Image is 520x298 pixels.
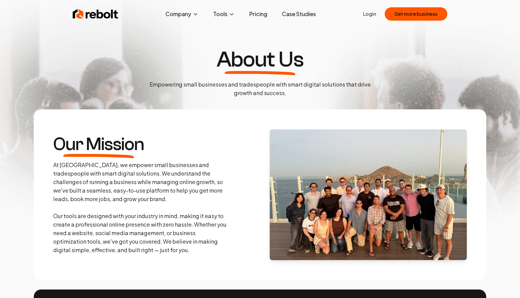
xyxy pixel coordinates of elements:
[53,161,228,254] p: At [GEOGRAPHIC_DATA], we empower small businesses and tradespeople with smart digital solutions. ...
[244,8,272,20] a: Pricing
[208,8,240,20] button: Tools
[73,8,118,20] img: Rebolt Logo
[270,129,467,260] img: About
[144,80,376,97] p: Empowering small businesses and tradespeople with smart digital solutions that drive growth and s...
[363,10,376,18] a: Login
[53,135,144,153] h3: Our Mission
[277,8,321,20] a: Case Studies
[217,49,303,70] h1: About Us
[385,7,447,21] button: Get more business
[161,8,203,20] button: Company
